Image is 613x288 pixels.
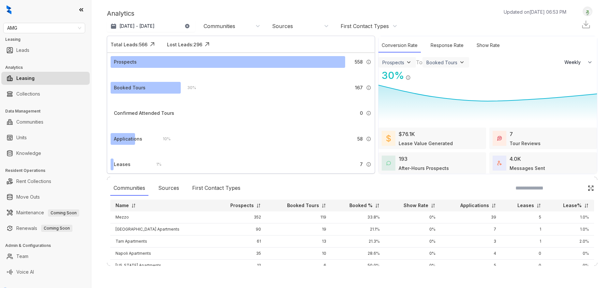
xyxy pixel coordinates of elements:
div: Show Rate [473,38,503,53]
p: Booked % [349,202,373,209]
img: sorting [131,203,136,208]
td: 1 [501,235,546,248]
img: Info [366,162,371,167]
td: Napoli Apartments [110,248,212,260]
span: Coming Soon [41,225,72,232]
h3: Leasing [5,37,91,42]
a: Leads [16,44,29,57]
td: 0% [546,260,594,272]
td: [US_STATE] Apartments [110,260,212,272]
td: 0% [385,248,441,260]
p: Prospects [230,202,254,209]
p: Leases [517,202,534,209]
div: 30 % [181,84,196,91]
p: [DATE] - [DATE] [119,23,155,29]
td: 50.0% [331,260,385,272]
div: First Contact Types [341,23,389,30]
div: Lease Value Generated [399,140,453,147]
a: Collections [16,87,40,100]
div: Communities [204,23,235,30]
td: 1 [501,223,546,235]
img: Info [366,111,371,116]
li: Rent Collections [1,175,90,188]
td: 28.6% [331,248,385,260]
td: [GEOGRAPHIC_DATA] Apartments [110,223,212,235]
td: 6 [266,260,331,272]
div: Confirmed Attended Tours [114,110,174,117]
div: 193 [399,155,407,163]
li: Units [1,131,90,144]
div: $76.1K [399,130,415,138]
img: sorting [256,203,261,208]
td: 0% [385,235,441,248]
h3: Analytics [5,65,91,70]
img: ViewFilterArrow [459,59,465,66]
img: Click Icon [147,39,157,49]
a: Leasing [16,72,35,85]
span: Weekly [564,59,584,66]
p: Analytics [107,8,134,18]
a: Communities [16,115,43,129]
td: 5 [441,260,502,272]
img: Click Icon [202,39,212,49]
h3: Admin & Configurations [5,243,91,249]
div: Leases [114,161,130,168]
img: TotalFum [497,161,502,165]
div: 10 % [156,135,171,143]
a: Voice AI [16,265,34,279]
div: Messages Sent [510,165,545,172]
a: Units [16,131,27,144]
h3: Data Management [5,108,91,114]
img: sorting [491,203,496,208]
img: SearchIcon [574,185,579,191]
td: 0% [385,211,441,223]
img: sorting [321,203,326,208]
p: Booked Tours [287,202,319,209]
div: Response Rate [427,38,467,53]
li: Voice AI [1,265,90,279]
img: sorting [375,203,380,208]
div: Tour Reviews [510,140,541,147]
div: Prospects [382,60,404,65]
span: 58 [357,135,363,143]
img: Click Icon [588,185,594,191]
div: Total Leads: 566 [111,41,147,48]
div: Booked Tours [114,84,146,91]
div: Sources [155,181,182,196]
div: 1 % [150,161,161,168]
span: AMG [7,23,81,33]
img: LeaseValue [386,134,391,142]
li: Collections [1,87,90,100]
img: logo [7,5,11,14]
td: 3 [441,235,502,248]
td: 13 [266,235,331,248]
td: 39 [441,211,502,223]
td: 19 [266,223,331,235]
li: Knowledge [1,147,90,160]
td: 0% [385,223,441,235]
p: Name [115,202,129,209]
td: Mezzo [110,211,212,223]
img: sorting [536,203,541,208]
button: Weekly [560,56,597,68]
p: Show Rate [404,202,428,209]
li: Leasing [1,72,90,85]
img: Info [366,136,371,142]
button: [DATE] - [DATE] [107,20,195,32]
div: Prospects [114,58,137,66]
img: Info [406,75,411,80]
a: RenewalsComing Soon [16,222,72,235]
div: Booked Tours [426,60,457,65]
td: 0% [546,248,594,260]
div: Applications [114,135,142,143]
td: 352 [212,211,267,223]
div: After-Hours Prospects [399,165,449,172]
td: 1.0% [546,223,594,235]
td: 5 [501,211,546,223]
span: 7 [360,161,363,168]
div: 30 % [378,68,404,83]
a: Rent Collections [16,175,51,188]
li: Team [1,250,90,263]
img: Download [581,20,591,29]
li: Communities [1,115,90,129]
